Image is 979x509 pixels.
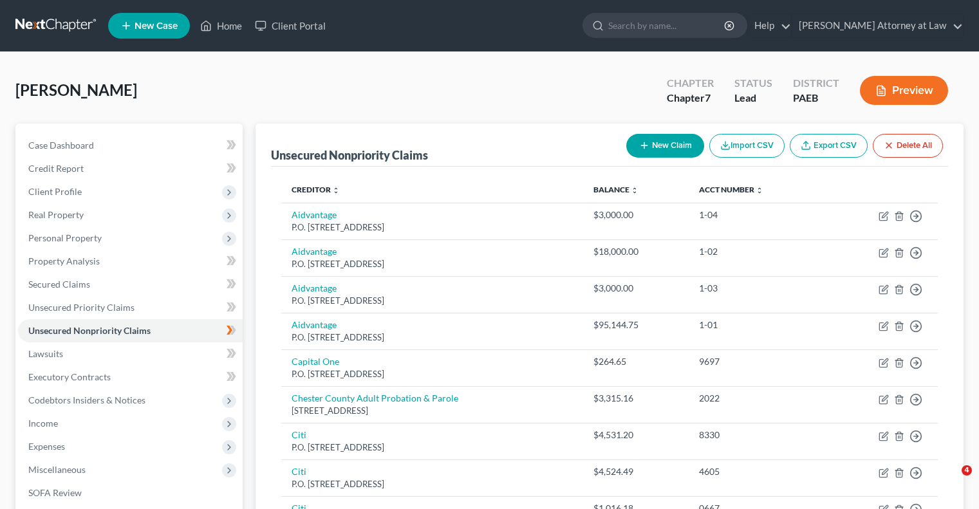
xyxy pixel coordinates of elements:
div: $18,000.00 [593,245,678,258]
div: P.O. [STREET_ADDRESS] [292,258,573,270]
div: P.O. [STREET_ADDRESS] [292,295,573,307]
a: Citi [292,466,306,477]
input: Search by name... [608,14,726,37]
div: Lead [734,91,772,106]
div: $4,531.20 [593,429,678,441]
span: Personal Property [28,232,102,243]
span: Executory Contracts [28,371,111,382]
span: 4 [962,465,972,476]
button: Preview [860,76,948,105]
button: Import CSV [709,134,785,158]
div: P.O. [STREET_ADDRESS] [292,331,573,344]
div: [STREET_ADDRESS] [292,405,573,417]
span: Property Analysis [28,255,100,266]
a: SOFA Review [18,481,243,504]
span: Real Property [28,209,84,220]
div: $3,315.16 [593,392,678,405]
span: Unsecured Priority Claims [28,302,135,313]
div: 1-03 [699,282,816,295]
span: 7 [705,91,711,104]
div: Chapter [667,76,714,91]
span: New Case [135,21,178,31]
i: unfold_more [631,187,639,194]
span: SOFA Review [28,487,82,498]
a: Aidvantage [292,209,337,220]
div: 2022 [699,392,816,405]
span: Case Dashboard [28,140,94,151]
div: $95,144.75 [593,319,678,331]
div: 1-04 [699,208,816,221]
div: $264.65 [593,355,678,368]
span: Unsecured Nonpriority Claims [28,325,151,336]
span: Codebtors Insiders & Notices [28,394,145,405]
button: Delete All [873,134,943,158]
a: Citi [292,429,306,440]
a: Chester County Adult Probation & Parole [292,393,458,403]
a: Client Portal [248,14,332,37]
a: Executory Contracts [18,366,243,389]
a: Unsecured Priority Claims [18,296,243,319]
a: Credit Report [18,157,243,180]
a: Export CSV [790,134,868,158]
span: Lawsuits [28,348,63,359]
a: [PERSON_NAME] Attorney at Law [792,14,963,37]
a: Home [194,14,248,37]
div: PAEB [793,91,839,106]
a: Help [748,14,791,37]
a: Balance unfold_more [593,185,639,194]
div: Unsecured Nonpriority Claims [271,147,428,163]
div: 8330 [699,429,816,441]
a: Aidvantage [292,282,337,293]
div: $4,524.49 [593,465,678,478]
span: [PERSON_NAME] [15,80,137,99]
div: Chapter [667,91,714,106]
span: Expenses [28,441,65,452]
a: Capital One [292,356,339,367]
div: P.O. [STREET_ADDRESS] [292,478,573,490]
span: Income [28,418,58,429]
a: Lawsuits [18,342,243,366]
a: Creditor unfold_more [292,185,340,194]
button: New Claim [626,134,704,158]
div: $3,000.00 [593,282,678,295]
div: 1-01 [699,319,816,331]
span: Credit Report [28,163,84,174]
span: Miscellaneous [28,464,86,475]
div: $3,000.00 [593,208,678,221]
span: Client Profile [28,186,82,197]
div: 9697 [699,355,816,368]
div: P.O. [STREET_ADDRESS] [292,441,573,454]
a: Secured Claims [18,273,243,296]
iframe: Intercom live chat [935,465,966,496]
a: Unsecured Nonpriority Claims [18,319,243,342]
a: Case Dashboard [18,134,243,157]
a: Acct Number unfold_more [699,185,763,194]
div: Status [734,76,772,91]
div: P.O. [STREET_ADDRESS] [292,368,573,380]
div: 4605 [699,465,816,478]
div: P.O. [STREET_ADDRESS] [292,221,573,234]
a: Aidvantage [292,319,337,330]
span: Secured Claims [28,279,90,290]
div: District [793,76,839,91]
i: unfold_more [756,187,763,194]
a: Aidvantage [292,246,337,257]
div: 1-02 [699,245,816,258]
a: Property Analysis [18,250,243,273]
i: unfold_more [332,187,340,194]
